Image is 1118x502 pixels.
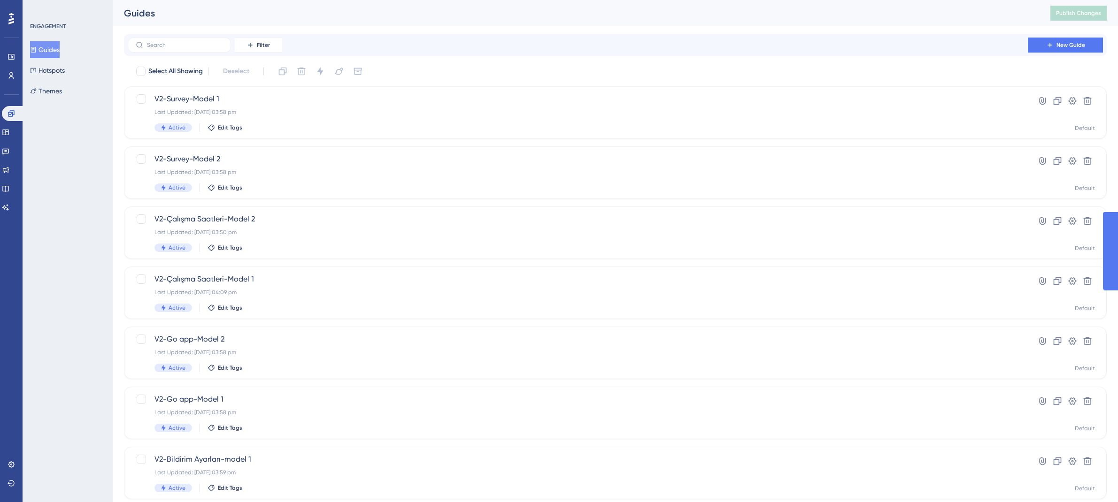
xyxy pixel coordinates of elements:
[30,23,66,30] div: ENGAGEMENT
[154,469,1001,476] div: Last Updated: [DATE] 03:59 pm
[1075,184,1095,192] div: Default
[208,304,242,312] button: Edit Tags
[169,184,185,191] span: Active
[208,484,242,492] button: Edit Tags
[1075,304,1095,312] div: Default
[154,454,1001,465] span: V2-Bildirim Ayarları-model 1
[1075,244,1095,252] div: Default
[154,108,1001,116] div: Last Updated: [DATE] 03:58 pm
[30,83,62,99] button: Themes
[208,244,242,251] button: Edit Tags
[169,364,185,372] span: Active
[1075,124,1095,132] div: Default
[154,228,1001,236] div: Last Updated: [DATE] 03:50 pm
[154,153,1001,165] span: V2-Survey-Model 2
[218,244,242,251] span: Edit Tags
[218,184,242,191] span: Edit Tags
[169,484,185,492] span: Active
[1075,365,1095,372] div: Default
[215,63,258,80] button: Deselect
[208,424,242,432] button: Edit Tags
[154,274,1001,285] span: V2-Çalışma Saatleri-Model 1
[169,244,185,251] span: Active
[1028,38,1103,53] button: New Guide
[154,289,1001,296] div: Last Updated: [DATE] 04:09 pm
[154,394,1001,405] span: V2-Go app-Model 1
[208,184,242,191] button: Edit Tags
[1075,425,1095,432] div: Default
[154,409,1001,416] div: Last Updated: [DATE] 03:58 pm
[218,424,242,432] span: Edit Tags
[30,41,60,58] button: Guides
[1079,465,1107,493] iframe: UserGuiding AI Assistant Launcher
[208,124,242,131] button: Edit Tags
[1050,6,1107,21] button: Publish Changes
[257,41,270,49] span: Filter
[154,334,1001,345] span: V2-Go app-Model 2
[30,62,65,79] button: Hotspots
[169,424,185,432] span: Active
[154,349,1001,356] div: Last Updated: [DATE] 03:58 pm
[1056,9,1101,17] span: Publish Changes
[218,364,242,372] span: Edit Tags
[169,304,185,312] span: Active
[154,168,1001,176] div: Last Updated: [DATE] 03:58 pm
[208,364,242,372] button: Edit Tags
[148,66,203,77] span: Select All Showing
[218,304,242,312] span: Edit Tags
[1056,41,1085,49] span: New Guide
[154,213,1001,225] span: V2-Çalışma Saatleri-Model 2
[235,38,282,53] button: Filter
[154,93,1001,105] span: V2-Survey-Model 1
[169,124,185,131] span: Active
[223,66,249,77] span: Deselect
[147,42,223,48] input: Search
[1075,485,1095,492] div: Default
[218,484,242,492] span: Edit Tags
[124,7,1027,20] div: Guides
[218,124,242,131] span: Edit Tags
